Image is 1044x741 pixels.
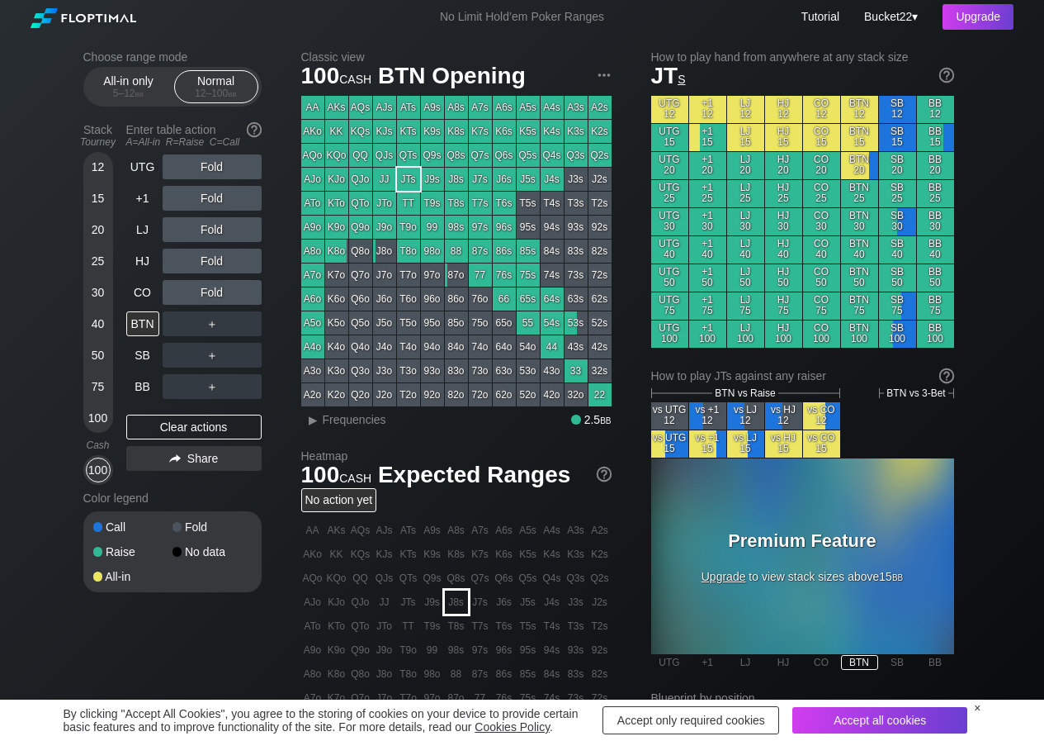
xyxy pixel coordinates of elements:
[163,311,262,336] div: ＋
[565,216,588,239] div: 93s
[373,192,396,215] div: JTo
[678,69,685,87] span: s
[588,144,612,167] div: Q2s
[879,321,916,348] div: SB 100
[565,359,588,382] div: 33
[727,96,764,123] div: LJ 12
[803,124,840,151] div: CO 15
[493,264,516,287] div: 76s
[301,144,324,167] div: AQo
[841,180,878,207] div: BTN 25
[727,152,764,179] div: LJ 20
[93,521,172,533] div: Call
[588,335,612,359] div: 42s
[493,240,516,263] div: 86s
[349,168,372,191] div: QJo
[765,208,802,235] div: HJ 30
[517,287,540,311] div: 65s
[421,287,444,311] div: 96o
[349,216,372,239] div: Q9o
[565,240,588,263] div: 83s
[803,321,840,348] div: CO 100
[469,240,492,263] div: 87s
[588,192,612,215] div: T2s
[493,335,516,359] div: 64o
[163,217,262,242] div: Fold
[373,120,396,143] div: KJs
[397,240,420,263] div: T8o
[349,335,372,359] div: Q4o
[83,50,262,64] h2: Choose range mode
[301,216,324,239] div: A9o
[917,264,954,292] div: BB 50
[469,311,492,335] div: 75o
[803,180,840,207] div: CO 25
[126,249,159,273] div: HJ
[421,96,444,119] div: A9s
[94,88,163,99] div: 5 – 12
[841,236,878,264] div: BTN 40
[163,249,262,273] div: Fold
[421,264,444,287] div: 97o
[689,264,726,292] div: +1 50
[373,383,396,406] div: J2o
[397,335,420,359] div: T4o
[689,236,726,264] div: +1 40
[126,311,159,336] div: BTN
[172,521,252,533] div: Fold
[86,154,111,179] div: 12
[493,144,516,167] div: Q6s
[93,546,172,558] div: Raise
[565,287,588,311] div: 63s
[602,706,779,734] div: Accept only required cookies
[493,120,516,143] div: K6s
[493,168,516,191] div: J6s
[541,240,564,263] div: 84s
[517,359,540,382] div: 53o
[879,124,916,151] div: SB 15
[163,154,262,179] div: Fold
[421,192,444,215] div: T9s
[765,124,802,151] div: HJ 15
[651,63,686,88] span: JT
[517,144,540,167] div: Q5s
[917,124,954,151] div: BB 15
[727,292,764,320] div: LJ 75
[517,96,540,119] div: A5s
[325,144,348,167] div: KQo
[517,335,540,359] div: 54o
[301,264,324,287] div: A7o
[349,240,372,263] div: Q8o
[349,96,372,119] div: AQs
[879,292,916,320] div: SB 75
[301,335,324,359] div: A4o
[373,240,396,263] div: J8o
[86,374,111,399] div: 75
[325,216,348,239] div: K9o
[178,71,254,102] div: Normal
[765,152,802,179] div: HJ 20
[765,236,802,264] div: HJ 40
[517,216,540,239] div: 95s
[301,120,324,143] div: AKo
[86,217,111,242] div: 20
[126,343,159,368] div: SB
[86,343,111,368] div: 50
[841,96,878,123] div: BTN 12
[421,311,444,335] div: 95o
[588,216,612,239] div: 92s
[421,359,444,382] div: 93o
[421,216,444,239] div: 99
[879,208,916,235] div: SB 30
[879,152,916,179] div: SB 20
[727,180,764,207] div: LJ 25
[727,321,764,348] div: LJ 100
[651,50,954,64] h2: How to play hand from anywhere at any stack size
[651,321,688,348] div: UTG 100
[689,152,726,179] div: +1 20
[469,359,492,382] div: 73o
[689,208,726,235] div: +1 30
[803,292,840,320] div: CO 75
[475,720,550,734] a: Cookies Policy
[879,264,916,292] div: SB 50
